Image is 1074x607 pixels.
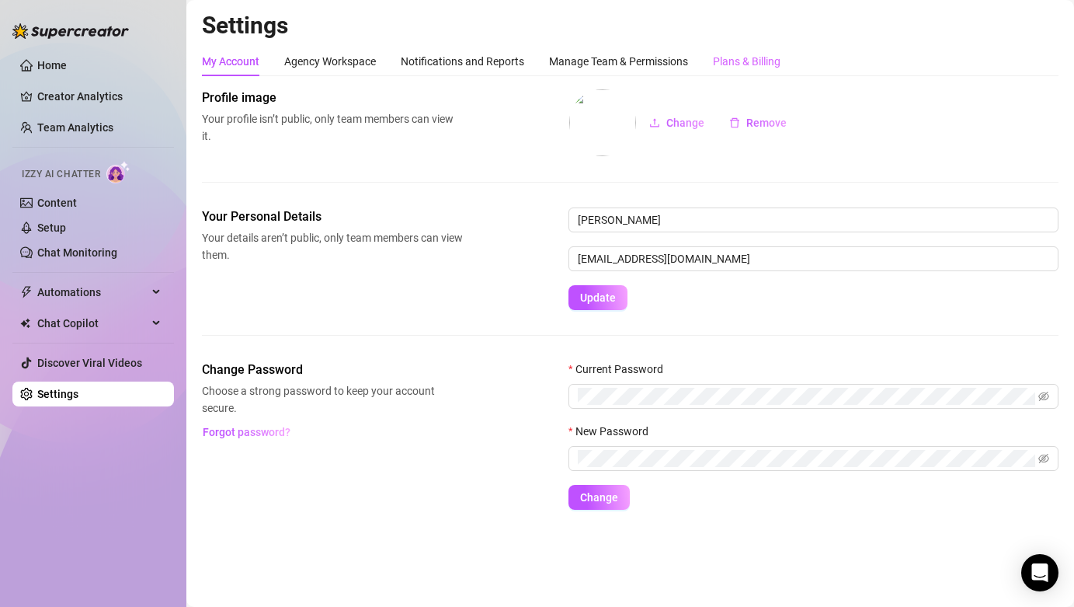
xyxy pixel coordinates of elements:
[37,246,117,259] a: Chat Monitoring
[1021,554,1058,591] div: Open Intercom Messenger
[37,121,113,134] a: Team Analytics
[37,84,162,109] a: Creator Analytics
[568,285,627,310] button: Update
[569,89,636,156] img: profilePics%2FtqliwIbB0DUaJdSyFx4MhhgS3Bn1.jpeg
[203,426,290,438] span: Forgot password?
[729,117,740,128] span: delete
[202,89,463,107] span: Profile image
[20,318,30,329] img: Chat Copilot
[580,491,618,504] span: Change
[37,59,67,72] a: Home
[202,361,463,379] span: Change Password
[202,11,1058,40] h2: Settings
[37,388,78,400] a: Settings
[1038,453,1049,464] span: eye-invisible
[284,53,376,70] div: Agency Workspace
[202,110,463,145] span: Your profile isn’t public, only team members can view it.
[580,291,616,304] span: Update
[401,53,524,70] div: Notifications and Reports
[568,246,1058,271] input: Enter new email
[202,229,463,263] span: Your details aren’t public, only team members can view them.
[637,110,717,135] button: Change
[717,110,799,135] button: Remove
[37,357,142,369] a: Discover Viral Videos
[22,167,100,182] span: Izzy AI Chatter
[37,222,66,234] a: Setup
[202,208,463,226] span: Your Personal Details
[649,117,660,128] span: upload
[666,117,704,129] span: Change
[549,53,688,70] div: Manage Team & Permissions
[578,450,1035,467] input: New Password
[202,53,259,70] div: My Account
[568,208,1058,232] input: Enter name
[20,286,33,298] span: thunderbolt
[202,420,290,445] button: Forgot password?
[37,197,77,209] a: Content
[578,388,1035,405] input: Current Password
[568,423,659,440] label: New Password
[37,280,148,305] span: Automations
[713,53,780,70] div: Plans & Billing
[746,117,787,129] span: Remove
[202,382,463,417] span: Choose a strong password to keep your account secure.
[568,485,630,510] button: Change
[568,361,673,378] label: Current Password
[37,311,148,336] span: Chat Copilot
[12,23,129,39] img: logo-BBDzfeDw.svg
[106,161,130,183] img: AI Chatter
[1038,391,1049,402] span: eye-invisible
